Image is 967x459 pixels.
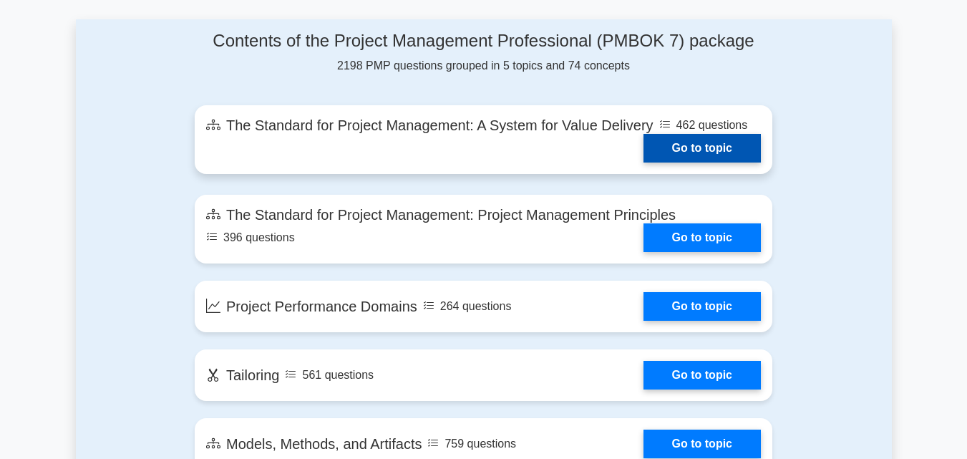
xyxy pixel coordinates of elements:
a: Go to topic [643,134,761,163]
a: Go to topic [643,292,761,321]
div: 2198 PMP questions grouped in 5 topics and 74 concepts [195,31,772,74]
a: Go to topic [643,223,761,252]
h4: Contents of the Project Management Professional (PMBOK 7) package [195,31,772,52]
a: Go to topic [643,361,761,390]
a: Go to topic [643,430,761,458]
